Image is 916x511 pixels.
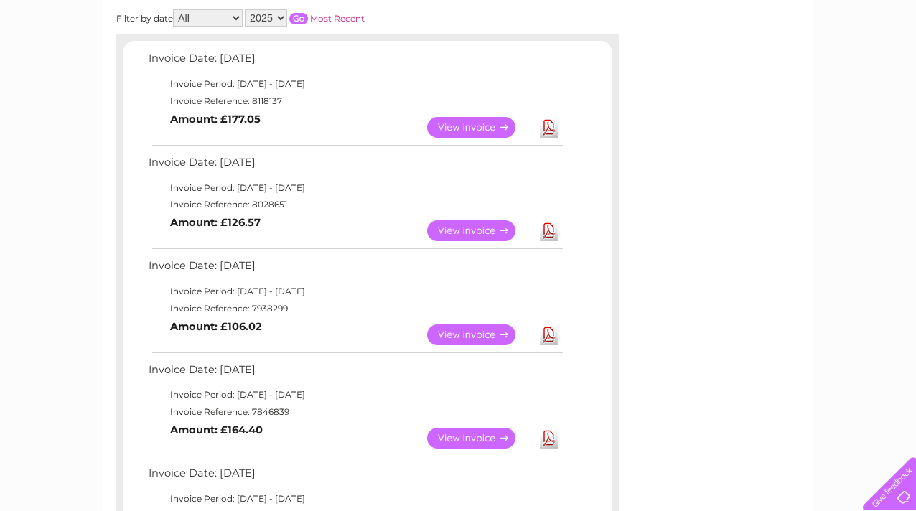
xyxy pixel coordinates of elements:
[145,153,565,179] td: Invoice Date: [DATE]
[116,9,493,27] div: Filter by date
[170,216,261,229] b: Amount: £126.57
[32,37,106,81] img: logo.png
[145,256,565,283] td: Invoice Date: [DATE]
[145,300,565,317] td: Invoice Reference: 7938299
[645,7,744,25] a: 0333 014 3131
[739,61,782,72] a: Telecoms
[145,464,565,490] td: Invoice Date: [DATE]
[145,179,565,197] td: Invoice Period: [DATE] - [DATE]
[540,117,558,138] a: Download
[145,75,565,93] td: Invoice Period: [DATE] - [DATE]
[145,93,565,110] td: Invoice Reference: 8118137
[310,13,365,24] a: Most Recent
[791,61,812,72] a: Blog
[145,196,565,213] td: Invoice Reference: 8028651
[170,113,261,126] b: Amount: £177.05
[427,117,533,138] a: View
[145,403,565,421] td: Invoice Reference: 7846839
[663,61,691,72] a: Water
[120,8,798,70] div: Clear Business is a trading name of Verastar Limited (registered in [GEOGRAPHIC_DATA] No. 3667643...
[699,61,731,72] a: Energy
[145,360,565,387] td: Invoice Date: [DATE]
[170,423,263,436] b: Amount: £164.40
[170,320,262,333] b: Amount: £106.02
[821,61,856,72] a: Contact
[427,220,533,241] a: View
[540,428,558,449] a: Download
[540,220,558,241] a: Download
[427,324,533,345] a: View
[145,386,565,403] td: Invoice Period: [DATE] - [DATE]
[145,283,565,300] td: Invoice Period: [DATE] - [DATE]
[869,61,902,72] a: Log out
[145,490,565,507] td: Invoice Period: [DATE] - [DATE]
[540,324,558,345] a: Download
[145,49,565,75] td: Invoice Date: [DATE]
[427,428,533,449] a: View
